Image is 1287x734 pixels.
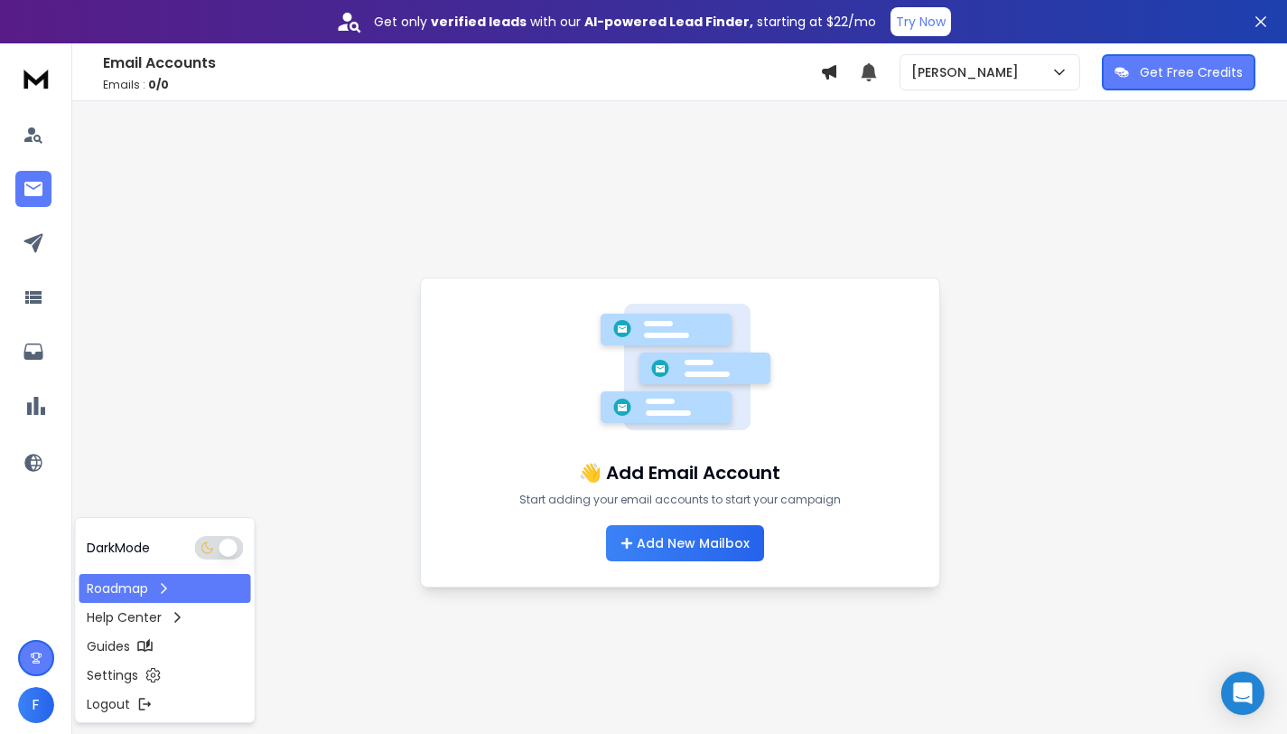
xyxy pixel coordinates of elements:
[1102,54,1255,90] button: Get Free Credits
[79,661,251,690] a: Settings
[1140,63,1243,81] p: Get Free Credits
[79,632,251,661] a: Guides
[79,603,251,632] a: Help Center
[79,574,251,603] a: Roadmap
[148,77,169,92] span: 0 / 0
[579,460,780,485] h1: 👋 Add Email Account
[374,13,876,31] p: Get only with our starting at $22/mo
[606,525,764,561] button: Add New Mailbox
[18,687,54,723] button: F
[87,539,150,557] p: Dark Mode
[87,579,148,598] p: Roadmap
[431,13,527,31] strong: verified leads
[87,608,162,626] p: Help Center
[103,52,820,74] h1: Email Accounts
[1221,672,1264,715] div: Open Intercom Messenger
[519,493,841,507] p: Start adding your email accounts to start your campaign
[896,13,946,31] p: Try Now
[87,666,138,684] p: Settings
[911,63,1026,81] p: [PERSON_NAME]
[87,637,130,655] p: Guides
[18,61,54,95] img: logo
[891,7,951,36] button: Try Now
[103,78,820,92] p: Emails :
[87,695,130,713] p: Logout
[584,13,753,31] strong: AI-powered Lead Finder,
